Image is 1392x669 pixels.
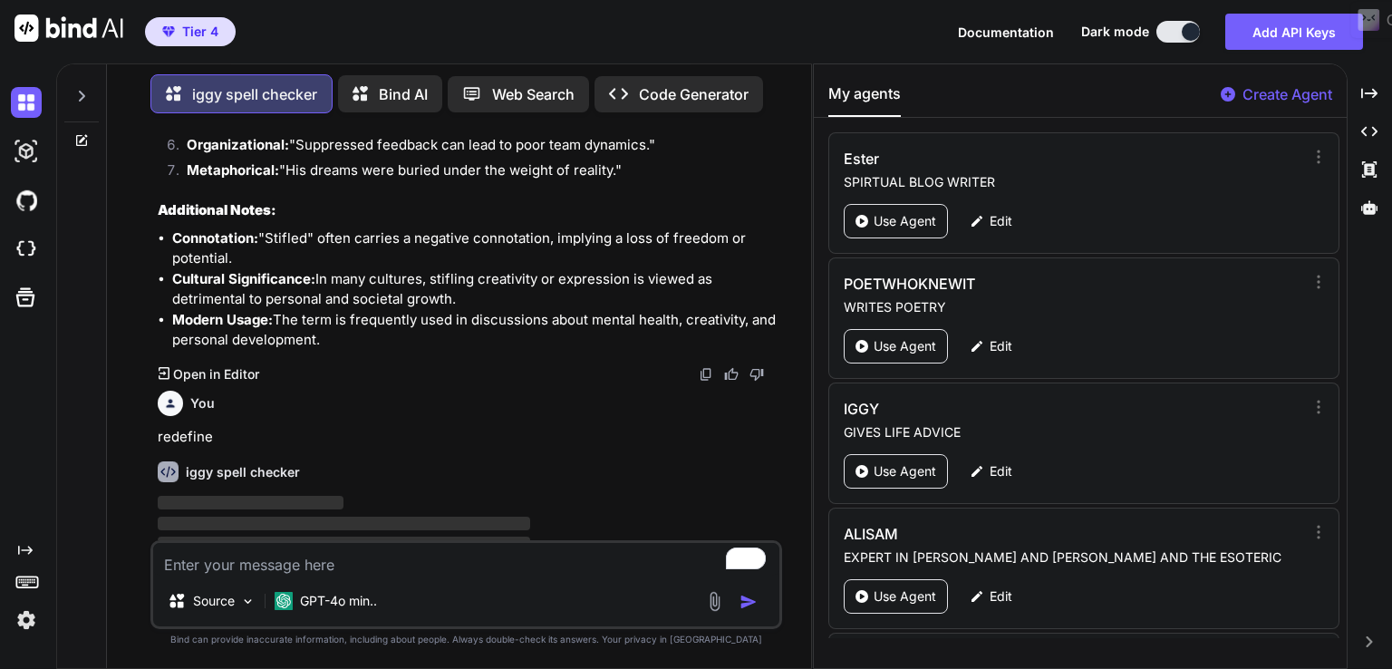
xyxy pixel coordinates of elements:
[699,367,713,382] img: copy
[158,517,530,530] span: ‌
[158,201,276,218] strong: Additional Notes:
[1081,23,1149,41] span: Dark mode
[172,160,778,186] li: "His dreams were buried under the weight of reality."
[172,269,778,310] li: In many cultures, stifling creativity or expression is viewed as detrimental to personal and soci...
[958,24,1054,40] span: Documentation
[844,298,1303,316] p: WRITES POETRY
[379,83,428,105] p: Bind AI
[14,15,123,42] img: Bind AI
[492,83,575,105] p: Web Search
[844,173,1303,191] p: SPIRTUAL BLOG WRITER
[844,423,1303,441] p: GIVES LIFE ADVICE
[990,587,1012,606] p: Edit
[990,212,1012,230] p: Edit
[874,462,936,480] p: Use Agent
[150,633,782,646] p: Bind can provide inaccurate information, including about people. Always double-check its answers....
[844,148,1165,170] h3: Ester
[11,605,42,635] img: settings
[186,463,300,481] h6: iggy spell checker
[739,593,758,611] img: icon
[187,136,289,153] strong: Organizational:
[173,365,259,383] p: Open in Editor
[958,23,1054,42] button: Documentation
[182,23,218,41] span: Tier 4
[193,592,235,610] p: Source
[639,83,749,105] p: Code Generator
[172,228,778,269] li: "Stifled" often carries a negative connotation, implying a loss of freedom or potential.
[153,543,779,576] textarea: To enrich screen reader interactions, please activate Accessibility in Grammarly extension settings
[990,337,1012,355] p: Edit
[1225,14,1363,50] button: Add API Keys
[11,136,42,167] img: darkAi-studio
[828,82,901,117] button: My agents
[749,367,764,382] img: dislike
[190,394,215,412] h6: You
[158,427,778,448] p: redefine
[1242,83,1332,105] p: Create Agent
[11,87,42,118] img: darkChat
[874,587,936,606] p: Use Agent
[240,594,256,609] img: Pick Models
[158,537,530,550] span: ‌
[275,592,293,610] img: GPT-4o mini
[704,591,725,612] img: attachment
[158,496,344,509] span: ‌
[844,523,1165,545] h3: ALISAM
[172,310,778,351] li: The term is frequently used in discussions about mental health, creativity, and personal developm...
[162,26,175,37] img: premium
[11,234,42,265] img: cloudideIcon
[844,548,1303,567] p: EXPERT IN [PERSON_NAME] AND [PERSON_NAME] AND THE ESOTERIC
[192,83,317,105] p: iggy spell checker
[874,212,936,230] p: Use Agent
[172,311,273,328] strong: Modern Usage:
[11,185,42,216] img: githubDark
[172,270,315,287] strong: Cultural Significance:
[990,462,1012,480] p: Edit
[145,17,236,46] button: premiumTier 4
[187,161,279,179] strong: Metaphorical:
[874,337,936,355] p: Use Agent
[300,592,377,610] p: GPT-4o min..
[844,273,1165,295] h3: POETWHOKNEWIT
[172,229,258,247] strong: Connotation:
[724,367,739,382] img: like
[172,135,778,160] li: "Suppressed feedback can lead to poor team dynamics."
[844,398,1165,420] h3: IGGY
